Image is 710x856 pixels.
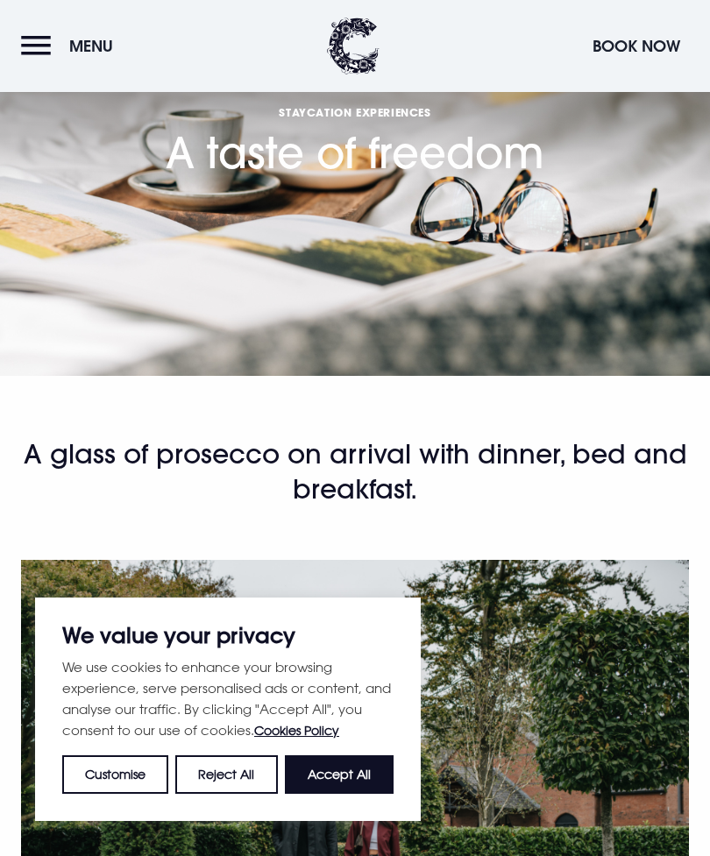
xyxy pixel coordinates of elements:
[35,598,421,821] div: We value your privacy
[21,437,689,507] h2: A glass of prosecco on arrival with dinner, bed and breakfast.
[285,755,394,794] button: Accept All
[62,656,394,741] p: We use cookies to enhance your browsing experience, serve personalised ads or content, and analys...
[69,36,113,56] span: Menu
[21,27,122,65] button: Menu
[62,625,394,646] p: We value your privacy
[175,755,277,794] button: Reject All
[62,755,168,794] button: Customise
[166,105,544,119] span: Staycation Experiences
[254,723,339,738] a: Cookies Policy
[584,27,689,65] button: Book Now
[327,18,380,74] img: Clandeboye Lodge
